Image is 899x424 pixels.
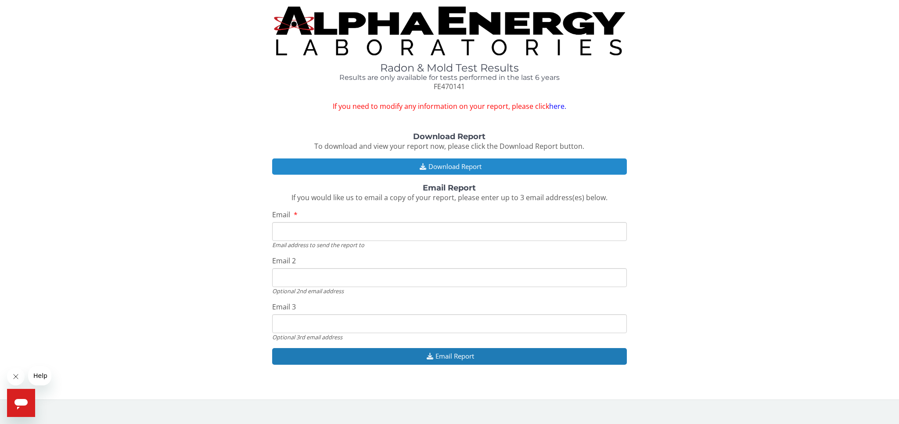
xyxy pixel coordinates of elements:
div: Email address to send the report to [272,241,626,249]
button: Email Report [272,348,626,364]
h1: Radon & Mold Test Results [272,62,626,74]
span: Email 3 [272,302,296,312]
strong: Download Report [413,132,485,141]
span: To download and view your report now, please click the Download Report button. [314,141,584,151]
img: TightCrop.jpg [274,7,625,55]
span: FE470141 [434,82,465,91]
span: Email 2 [272,256,296,266]
div: Optional 3rd email address [272,333,626,341]
iframe: Message from company [28,366,51,385]
span: If you would like us to email a copy of your report, please enter up to 3 email address(es) below. [291,193,608,202]
span: If you need to modify any information on your report, please click [272,101,626,111]
button: Download Report [272,158,626,175]
h4: Results are only available for tests performed in the last 6 years [272,74,626,82]
iframe: Close message [7,368,25,385]
a: here. [549,101,566,111]
strong: Email Report [423,183,476,193]
iframe: Button to launch messaging window [7,389,35,417]
div: Optional 2nd email address [272,287,626,295]
span: Email [272,210,290,219]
